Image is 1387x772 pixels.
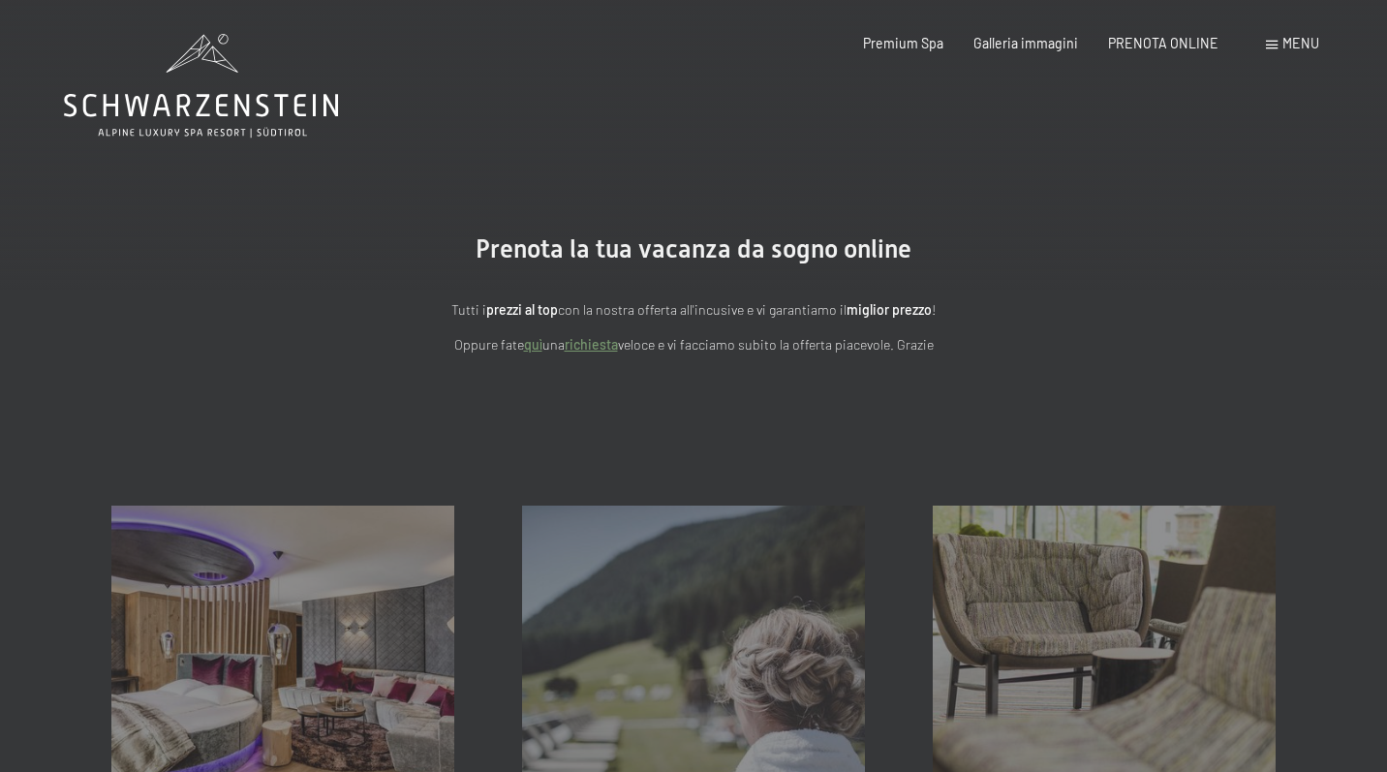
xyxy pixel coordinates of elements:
a: richiesta [565,336,618,353]
p: Tutti i con la nostra offerta all'incusive e vi garantiamo il ! [267,299,1120,322]
a: PRENOTA ONLINE [1108,35,1218,51]
span: Menu [1282,35,1319,51]
strong: prezzi al top [486,301,558,318]
span: Prenota la tua vacanza da sogno online [476,234,911,263]
a: quì [524,336,542,353]
strong: miglior prezzo [847,301,932,318]
p: Oppure fate una veloce e vi facciamo subito la offerta piacevole. Grazie [267,334,1120,356]
a: Premium Spa [863,35,943,51]
a: Galleria immagini [973,35,1078,51]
